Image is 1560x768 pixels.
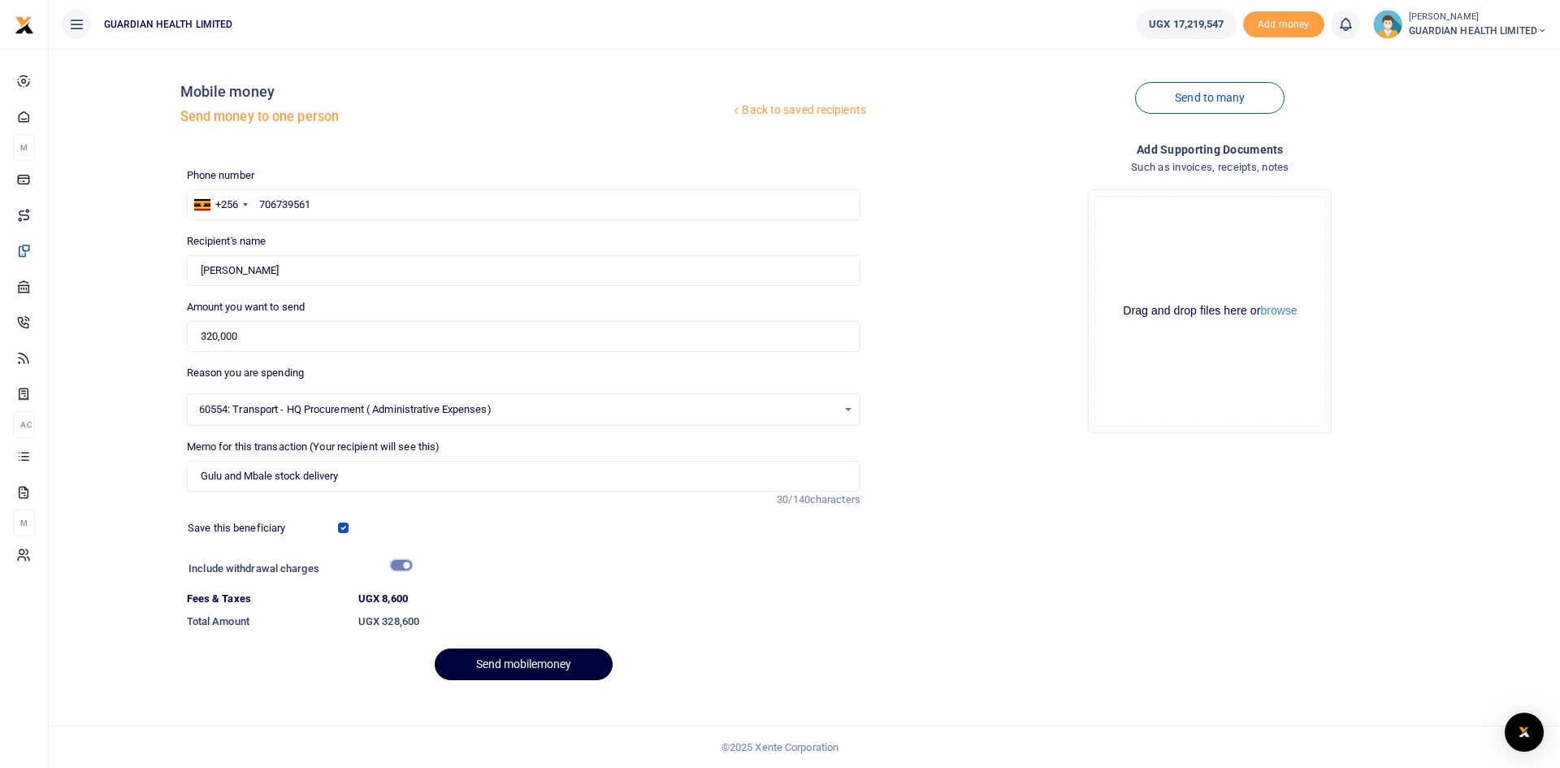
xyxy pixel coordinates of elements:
img: logo-small [15,15,34,35]
img: profile-user [1373,10,1402,39]
h4: Mobile money [180,83,730,101]
li: Ac [13,411,35,438]
input: UGX [187,321,860,352]
dt: Fees & Taxes [180,591,352,607]
a: Send to many [1135,82,1285,114]
h6: UGX 328,600 [358,615,860,628]
li: Toup your wallet [1243,11,1324,38]
div: Uganda: +256 [188,190,253,219]
span: Add money [1243,11,1324,38]
a: logo-small logo-large logo-large [15,18,34,30]
a: Back to saved recipients [730,96,867,125]
span: 60554: Transport - HQ Procurement ( Administrative Expenses) [199,401,837,418]
label: UGX 8,600 [358,591,408,607]
label: Amount you want to send [187,299,305,315]
span: 30/140 [777,493,810,505]
span: GUARDIAN HEALTH LIMITED [97,17,239,32]
h6: Include withdrawal charges [188,562,404,575]
li: M [13,134,35,161]
li: M [13,510,35,536]
h4: Add supporting Documents [873,141,1547,158]
label: Reason you are spending [187,365,304,381]
h4: Such as invoices, receipts, notes [873,158,1547,176]
button: browse [1260,305,1297,316]
h6: Total Amount [187,615,345,628]
span: characters [810,493,860,505]
li: Wallet ballance [1130,10,1242,39]
label: Save this beneficiary [188,520,285,536]
input: Loading name... [187,255,860,286]
div: File Uploader [1088,189,1332,433]
a: profile-user [PERSON_NAME] GUARDIAN HEALTH LIMITED [1373,10,1547,39]
div: +256 [215,197,238,213]
div: Open Intercom Messenger [1505,713,1544,752]
a: UGX 17,219,547 [1137,10,1236,39]
span: GUARDIAN HEALTH LIMITED [1409,24,1547,38]
div: Drag and drop files here or [1095,303,1324,319]
label: Memo for this transaction (Your recipient will see this) [187,439,440,455]
label: Phone number [187,167,254,184]
h5: Send money to one person [180,109,730,125]
input: Enter extra information [187,461,860,492]
span: UGX 17,219,547 [1149,16,1224,33]
button: Send mobilemoney [435,649,613,680]
label: Recipient's name [187,233,266,249]
input: Enter phone number [187,189,860,220]
a: Add money [1243,17,1324,29]
small: [PERSON_NAME] [1409,11,1547,24]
